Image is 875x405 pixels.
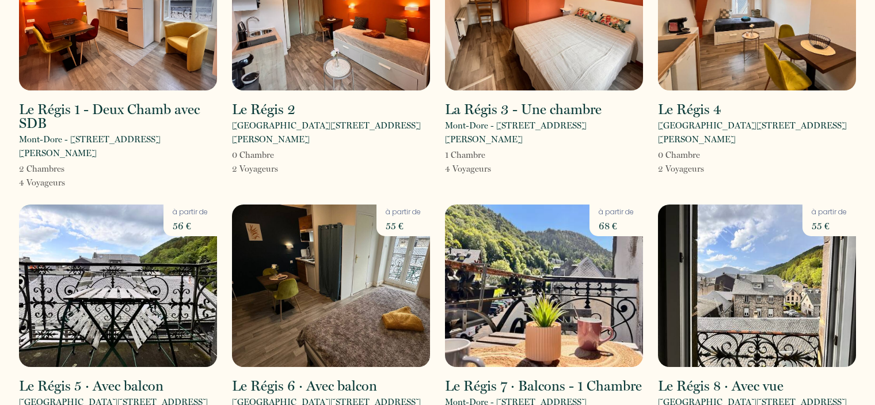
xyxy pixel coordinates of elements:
[61,164,64,174] span: s
[658,162,704,176] p: 2 Voyageur
[812,218,847,234] p: 55 €
[701,164,704,174] span: s
[386,207,421,218] p: à partir de
[62,177,65,188] span: s
[173,207,208,218] p: à partir de
[658,119,856,146] p: [GEOGRAPHIC_DATA][STREET_ADDRESS][PERSON_NAME]
[658,205,856,367] img: rental-image
[386,218,421,234] p: 55 €
[232,162,278,176] p: 2 Voyageur
[658,148,704,162] p: 0 Chambre
[275,164,278,174] span: s
[232,205,430,367] img: rental-image
[232,379,377,393] h2: Le Régis 6 · Avec balcon
[658,379,783,393] h2: Le Régis 8 · Avec vue
[812,207,847,218] p: à partir de
[599,207,634,218] p: à partir de
[445,119,643,146] p: Mont-Dore - [STREET_ADDRESS][PERSON_NAME]
[599,218,634,234] p: 68 €
[232,119,430,146] p: [GEOGRAPHIC_DATA][STREET_ADDRESS][PERSON_NAME]
[445,103,602,116] h2: La Régis 3 - Une chambre
[19,103,217,130] h2: Le Régis 1 - Deux Chamb avec SDB
[445,162,491,176] p: 4 Voyageur
[19,162,65,176] p: 2 Chambre
[488,164,491,174] span: s
[232,103,295,116] h2: Le Régis 2
[19,205,217,367] img: rental-image
[19,176,65,190] p: 4 Voyageur
[173,218,208,234] p: 56 €
[19,379,163,393] h2: Le Régis 5 · Avec balcon
[445,379,642,393] h2: Le Régis 7 · Balcons - 1 Chambre
[19,133,217,160] p: Mont-Dore - [STREET_ADDRESS][PERSON_NAME]
[232,148,278,162] p: 0 Chambre
[445,205,643,367] img: rental-image
[658,103,721,116] h2: Le Régis 4
[445,148,491,162] p: 1 Chambre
